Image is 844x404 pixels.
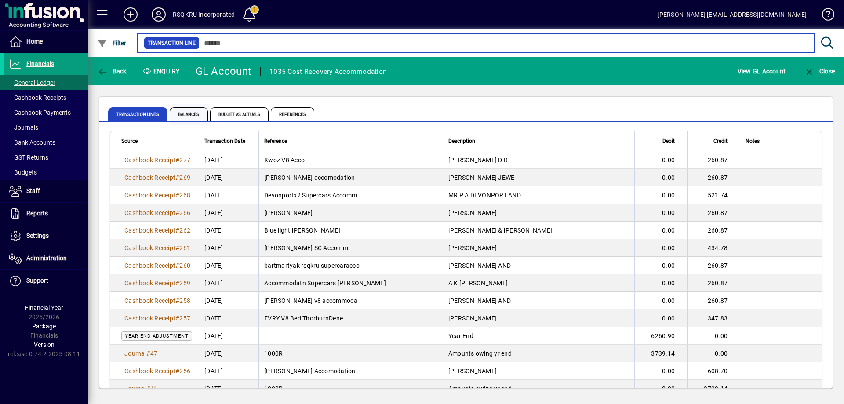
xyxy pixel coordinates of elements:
[634,222,687,239] td: 0.00
[264,297,358,304] span: [PERSON_NAME] v8 accommoda
[97,40,127,47] span: Filter
[124,227,175,234] span: Cashbook Receipt
[175,297,179,304] span: #
[204,349,223,358] span: [DATE]
[634,257,687,274] td: 0.00
[26,60,54,67] span: Financials
[271,107,314,121] span: References
[121,349,161,358] a: Journal#47
[124,262,175,269] span: Cashbook Receipt
[179,209,190,216] span: 266
[136,64,189,78] div: Enquiry
[264,262,360,269] span: bartmartyak rsqkru supercaracco
[124,244,175,251] span: Cashbook Receipt
[687,345,740,362] td: 0.00
[4,247,88,269] a: Administration
[9,139,55,146] span: Bank Accounts
[26,232,49,239] span: Settings
[448,350,512,357] span: Amounts owing yr end
[124,174,175,181] span: Cashbook Receipt
[448,157,508,164] span: [PERSON_NAME] D R
[204,384,223,393] span: [DATE]
[179,315,190,322] span: 257
[634,362,687,380] td: 0.00
[264,157,305,164] span: Kwoz V8 Acco
[175,157,179,164] span: #
[196,64,252,78] div: GL Account
[804,68,835,75] span: Close
[204,136,253,146] div: Transaction Date
[264,385,283,392] span: 1000R
[175,192,179,199] span: #
[687,169,740,186] td: 260.87
[173,7,235,22] div: RSQKRU Incorporated
[448,385,512,392] span: Amounts owing yr end
[95,35,129,51] button: Filter
[448,209,497,216] span: [PERSON_NAME]
[179,174,190,181] span: 269
[204,314,223,323] span: [DATE]
[4,225,88,247] a: Settings
[95,63,129,79] button: Back
[4,165,88,180] a: Budgets
[204,367,223,375] span: [DATE]
[264,174,355,181] span: [PERSON_NAME] accomodation
[264,244,348,251] span: [PERSON_NAME] SC Accomm
[448,280,508,287] span: A K [PERSON_NAME]
[4,150,88,165] a: GST Returns
[179,227,190,234] span: 262
[125,333,189,339] span: Year end adjustment
[795,63,844,79] app-page-header-button: Close enquiry
[448,136,475,146] span: Description
[448,192,521,199] span: MR P A DEVONPORT AND
[121,136,138,146] span: Source
[264,280,386,287] span: Accommodatn Supercars [PERSON_NAME]
[687,222,740,239] td: 260.87
[662,136,675,146] span: Debit
[448,297,511,304] span: [PERSON_NAME] AND
[204,191,223,200] span: [DATE]
[97,68,127,75] span: Back
[124,192,175,199] span: Cashbook Receipt
[802,63,837,79] button: Close
[26,255,67,262] span: Administration
[634,327,687,345] td: 6260.90
[170,107,208,121] span: Balances
[175,244,179,251] span: #
[713,136,728,146] span: Credit
[88,63,136,79] app-page-header-button: Back
[204,208,223,217] span: [DATE]
[448,315,497,322] span: [PERSON_NAME]
[4,75,88,90] a: General Ledger
[4,270,88,292] a: Support
[148,39,196,47] span: Transaction Line
[4,105,88,120] a: Cashbook Payments
[687,292,740,309] td: 260.87
[634,309,687,327] td: 0.00
[204,261,223,270] span: [DATE]
[32,323,56,330] span: Package
[4,31,88,53] a: Home
[634,345,687,362] td: 3739.14
[121,261,193,270] a: Cashbook Receipt#260
[121,366,193,376] a: Cashbook Receipt#256
[448,174,515,181] span: [PERSON_NAME] JEWE
[146,350,150,357] span: #
[121,384,161,393] a: Journal#46
[179,262,190,269] span: 260
[264,227,340,234] span: Blue light [PERSON_NAME]
[108,107,167,121] span: Transaction lines
[448,332,473,339] span: Year End
[204,173,223,182] span: [DATE]
[204,296,223,305] span: [DATE]
[204,244,223,252] span: [DATE]
[179,157,190,164] span: 277
[9,124,38,131] span: Journals
[121,296,193,306] a: Cashbook Receipt#258
[146,385,150,392] span: #
[150,385,158,392] span: 46
[634,239,687,257] td: 0.00
[687,380,740,397] td: 3739.14
[735,63,788,79] button: View GL Account
[4,90,88,105] a: Cashbook Receipts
